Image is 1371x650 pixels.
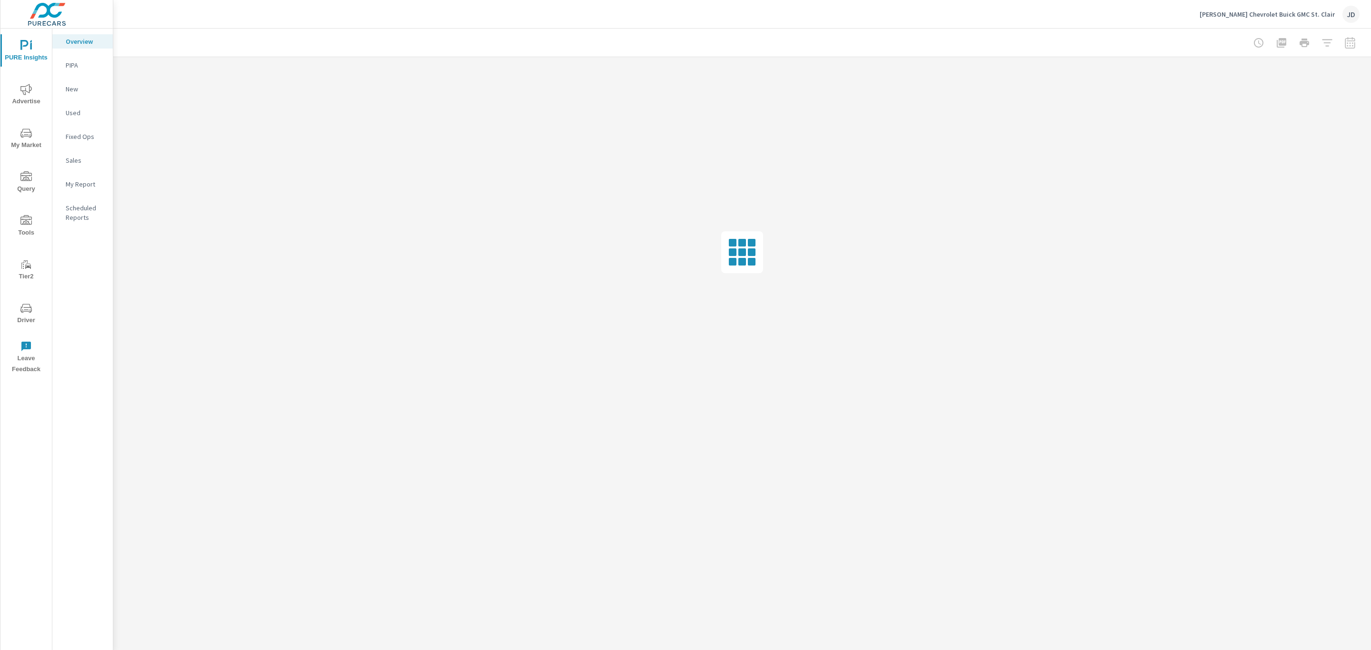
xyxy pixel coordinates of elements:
[3,215,49,238] span: Tools
[3,259,49,282] span: Tier2
[66,60,105,70] p: PIPA
[52,58,113,72] div: PIPA
[66,37,105,46] p: Overview
[0,29,52,379] div: nav menu
[3,84,49,107] span: Advertise
[66,132,105,141] p: Fixed Ops
[3,128,49,151] span: My Market
[3,303,49,326] span: Driver
[66,84,105,94] p: New
[52,129,113,144] div: Fixed Ops
[66,156,105,165] p: Sales
[1200,10,1335,19] p: [PERSON_NAME] Chevrolet Buick GMC St. Clair
[66,108,105,118] p: Used
[52,34,113,49] div: Overview
[1342,6,1360,23] div: JD
[52,201,113,225] div: Scheduled Reports
[66,179,105,189] p: My Report
[66,203,105,222] p: Scheduled Reports
[3,341,49,375] span: Leave Feedback
[52,153,113,167] div: Sales
[52,82,113,96] div: New
[3,40,49,63] span: PURE Insights
[52,177,113,191] div: My Report
[3,171,49,195] span: Query
[52,106,113,120] div: Used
